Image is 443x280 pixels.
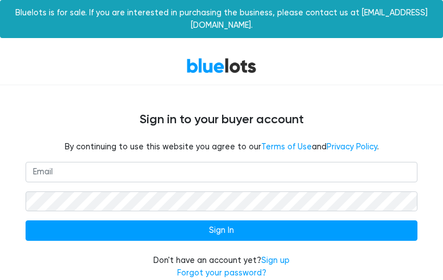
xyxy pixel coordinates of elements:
[26,162,417,182] input: Email
[26,141,417,153] fieldset: By continuing to use this website you agree to our and .
[26,254,417,279] div: Don't have an account yet?
[261,142,312,152] a: Terms of Use
[261,256,290,265] a: Sign up
[186,57,257,74] a: BlueLots
[26,112,417,127] h4: Sign in to your buyer account
[327,142,377,152] a: Privacy Policy
[177,268,266,278] a: Forgot your password?
[26,220,417,241] input: Sign In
